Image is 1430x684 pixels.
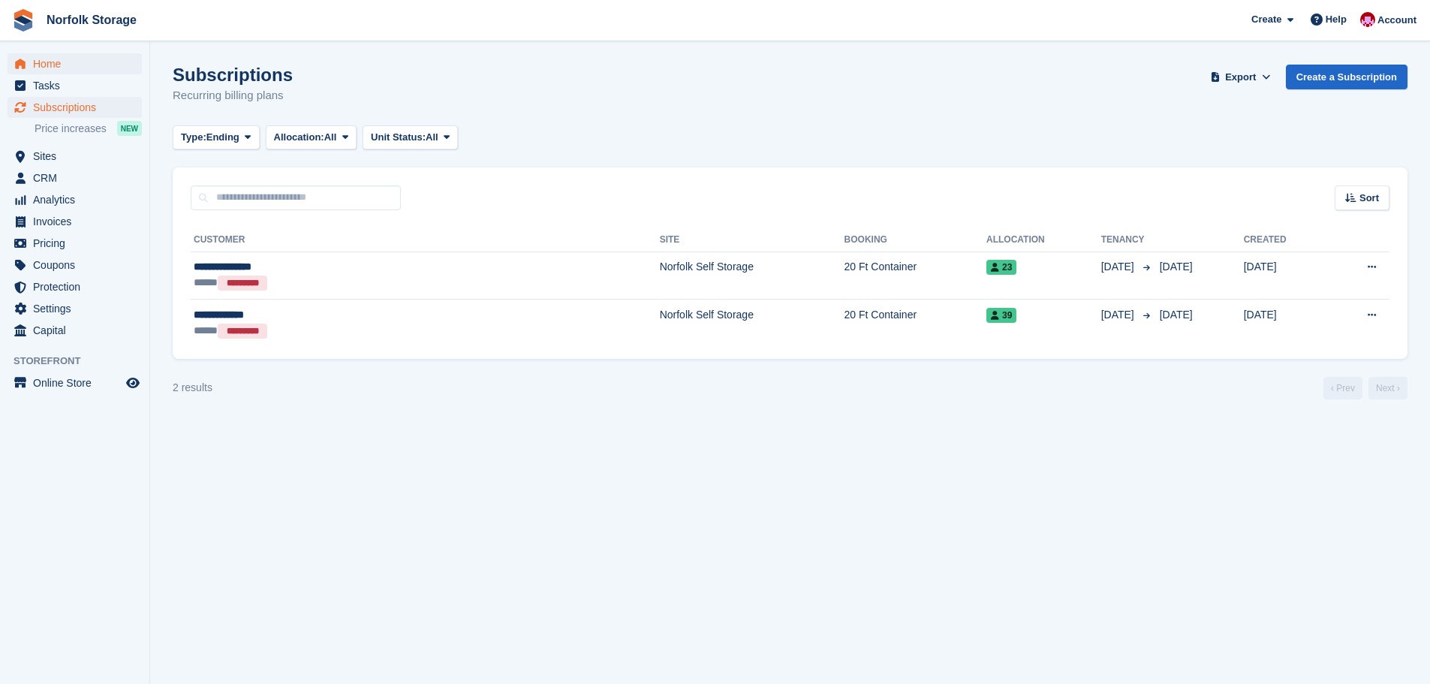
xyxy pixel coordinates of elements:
[8,255,142,276] a: menu
[41,8,143,32] a: Norfolk Storage
[363,125,458,150] button: Unit Status: All
[173,65,293,85] h1: Subscriptions
[124,374,142,392] a: Preview store
[844,228,986,252] th: Booking
[33,75,123,96] span: Tasks
[324,130,337,145] span: All
[660,228,844,252] th: Site
[1244,300,1328,347] td: [DATE]
[35,122,107,136] span: Price increases
[33,167,123,188] span: CRM
[8,53,142,74] a: menu
[8,97,142,118] a: menu
[33,255,123,276] span: Coupons
[8,189,142,210] a: menu
[1286,65,1407,89] a: Create a Subscription
[660,300,844,347] td: Norfolk Self Storage
[986,260,1016,275] span: 23
[12,9,35,32] img: stora-icon-8386f47178a22dfd0bd8f6a31ec36ba5ce8667c1dd55bd0f319d3a0aa187defe.svg
[1101,307,1137,323] span: [DATE]
[1225,70,1256,85] span: Export
[1160,309,1193,321] span: [DATE]
[33,53,123,74] span: Home
[33,189,123,210] span: Analytics
[191,228,660,252] th: Customer
[33,146,123,167] span: Sites
[1160,261,1193,273] span: [DATE]
[33,233,123,254] span: Pricing
[33,276,123,297] span: Protection
[8,320,142,341] a: menu
[1251,12,1281,27] span: Create
[986,228,1101,252] th: Allocation
[1359,191,1379,206] span: Sort
[371,130,426,145] span: Unit Status:
[1368,377,1407,399] a: Next
[173,125,260,150] button: Type: Ending
[33,211,123,232] span: Invoices
[181,130,206,145] span: Type:
[117,121,142,136] div: NEW
[8,167,142,188] a: menu
[274,130,324,145] span: Allocation:
[33,372,123,393] span: Online Store
[8,372,142,393] a: menu
[426,130,438,145] span: All
[1360,12,1375,27] img: Sharon McCrory
[1101,259,1137,275] span: [DATE]
[1244,252,1328,300] td: [DATE]
[35,120,142,137] a: Price increases NEW
[660,252,844,300] td: Norfolk Self Storage
[1377,13,1416,28] span: Account
[8,211,142,232] a: menu
[1244,228,1328,252] th: Created
[844,252,986,300] td: 20 Ft Container
[33,97,123,118] span: Subscriptions
[1326,12,1347,27] span: Help
[1320,377,1410,399] nav: Page
[8,146,142,167] a: menu
[8,75,142,96] a: menu
[206,130,239,145] span: Ending
[266,125,357,150] button: Allocation: All
[8,276,142,297] a: menu
[14,354,149,369] span: Storefront
[33,298,123,319] span: Settings
[173,380,212,396] div: 2 results
[986,308,1016,323] span: 39
[8,298,142,319] a: menu
[844,300,986,347] td: 20 Ft Container
[8,233,142,254] a: menu
[173,87,293,104] p: Recurring billing plans
[1323,377,1362,399] a: Previous
[1208,65,1274,89] button: Export
[33,320,123,341] span: Capital
[1101,228,1154,252] th: Tenancy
